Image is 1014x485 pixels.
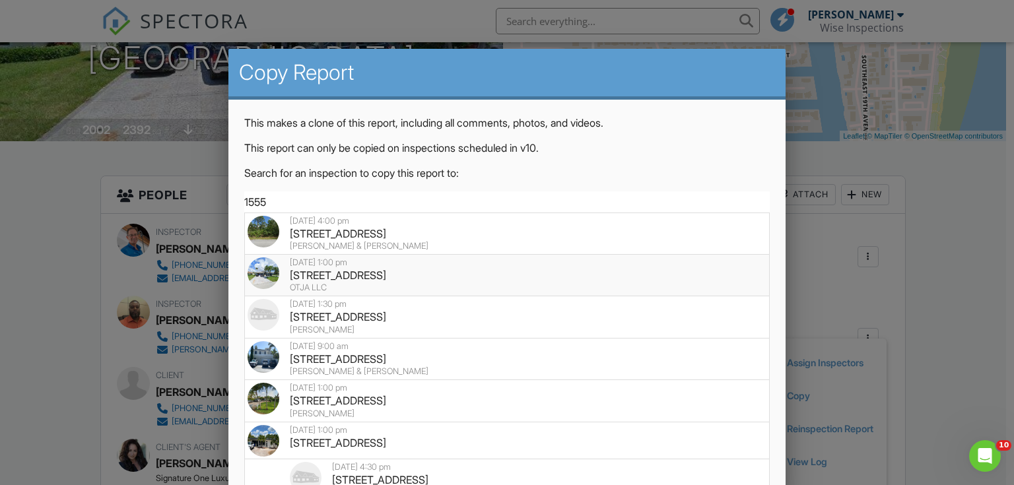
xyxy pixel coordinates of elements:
div: [PERSON_NAME] & [PERSON_NAME] [248,241,767,251]
h2: Copy Report [239,59,776,86]
img: streetview [248,257,279,289]
div: [DATE] 4:30 pm [248,462,767,472]
div: [PERSON_NAME] [248,325,767,335]
input: Search for an address, buyer, or agent [244,191,770,213]
div: [PERSON_NAME] [248,408,767,419]
p: This report can only be copied on inspections scheduled in v10. [244,141,770,155]
img: 9351515%2Fcover_photos%2F5QfzzYNdl2TWFkndUT9s%2Foriginal.jpg [248,341,279,373]
div: [DATE] 1:00 pm [248,425,767,436]
div: [STREET_ADDRESS] [248,309,767,324]
div: [STREET_ADDRESS] [248,393,767,408]
div: [STREET_ADDRESS] [248,436,767,450]
div: [DATE] 1:00 pm [248,383,767,393]
div: [PERSON_NAME] & [PERSON_NAME] [248,366,767,377]
div: [DATE] 4:00 pm [248,216,767,226]
img: 9342662%2Fcover_photos%2FRMqqwr9n2nHm9SfvikST%2Foriginal.jpg [248,425,279,457]
img: streetview [248,216,279,247]
div: [STREET_ADDRESS] [248,352,767,366]
span: 10 [996,440,1011,451]
div: [DATE] 9:00 am [248,341,767,352]
div: [STREET_ADDRESS] [248,226,767,241]
p: Search for an inspection to copy this report to: [244,166,770,180]
div: [DATE] 1:00 pm [248,257,767,268]
div: [STREET_ADDRESS] [248,268,767,282]
div: [DATE] 1:30 pm [248,299,767,309]
p: This makes a clone of this report, including all comments, photos, and videos. [244,115,770,130]
img: streetview [248,383,279,414]
img: house-placeholder-square-ca63347ab8c70e15b013bc22427d3df0f7f082c62ce06d78aee8ec4e70df452f.jpg [248,299,279,331]
div: OTJA LLC [248,282,767,293]
iframe: Intercom live chat [969,440,1001,472]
